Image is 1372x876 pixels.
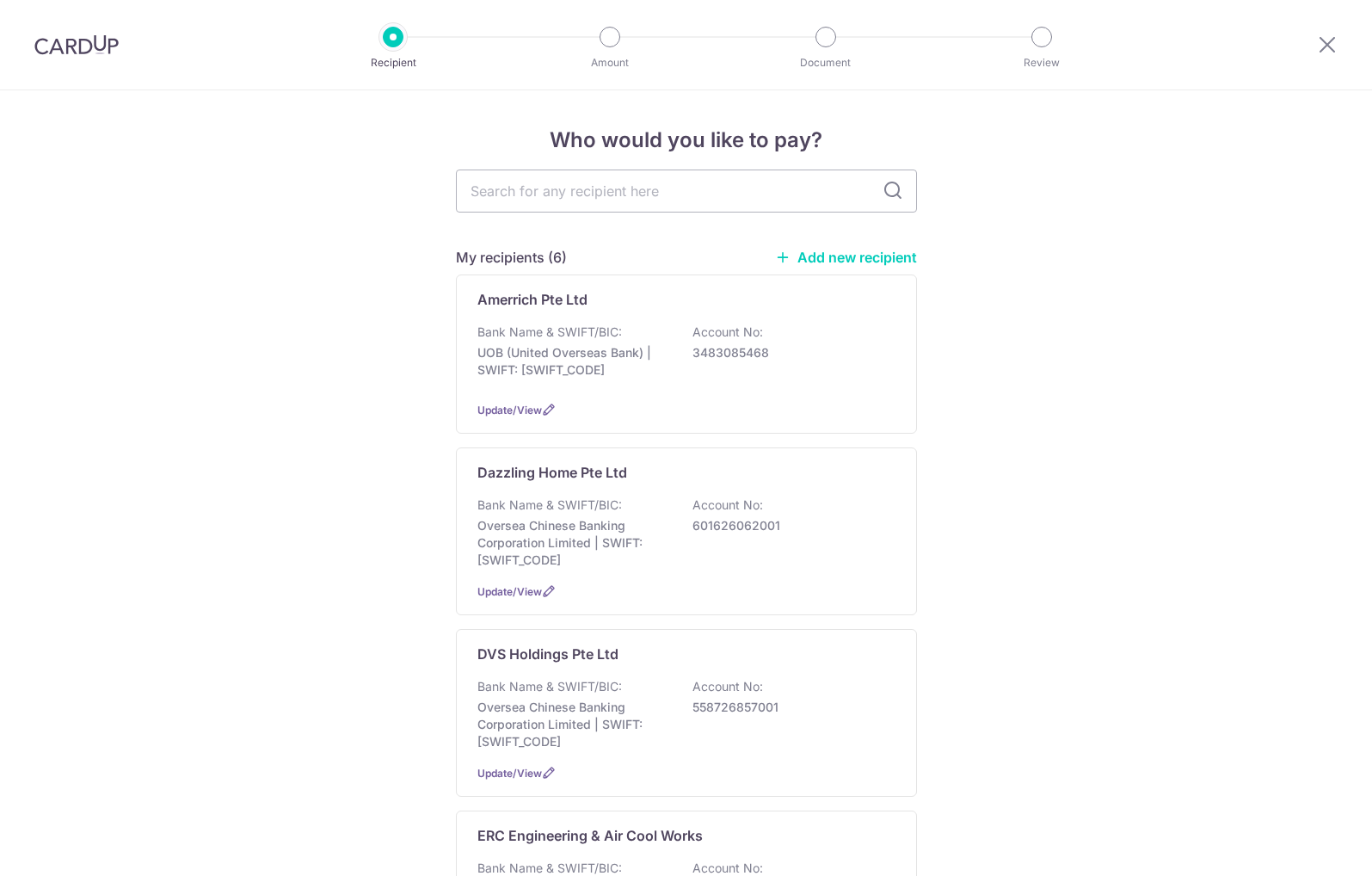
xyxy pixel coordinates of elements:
[978,54,1105,71] p: Review
[456,247,567,268] h5: My recipients (6)
[477,344,670,379] p: UOB (United Overseas Bank) | SWIFT: [SWIFT_CODE]
[762,54,889,71] p: Document
[692,324,763,341] p: Account No:
[477,462,627,483] p: Dazzling Home Pte Ltd
[692,699,885,716] p: 558726857001
[692,497,763,514] p: Account No:
[329,54,457,71] p: Recipient
[692,517,885,534] p: 601626062001
[692,344,885,361] p: 3483085468
[546,54,674,71] p: Amount
[477,767,542,780] a: Update/View
[34,34,119,55] img: CardUp
[477,678,622,695] p: Bank Name & SWIFT/BIC:
[477,404,542,416] a: Update/View
[477,585,542,598] a: Update/View
[477,289,588,310] p: Amerrich Pte Ltd
[456,125,917,156] h4: Who would you like to pay?
[477,825,703,846] p: ERC Engineering & Air Cool Works
[692,678,763,695] p: Account No:
[456,170,917,213] input: Search for any recipient here
[1261,824,1355,867] iframe: Opens a widget where you can find more information
[477,324,622,341] p: Bank Name & SWIFT/BIC:
[477,497,622,514] p: Bank Name & SWIFT/BIC:
[477,644,618,664] p: DVS Holdings Pte Ltd
[477,699,670,750] p: Oversea Chinese Banking Corporation Limited | SWIFT: [SWIFT_CODE]
[477,517,670,569] p: Oversea Chinese Banking Corporation Limited | SWIFT: [SWIFT_CODE]
[775,249,917,266] a: Add new recipient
